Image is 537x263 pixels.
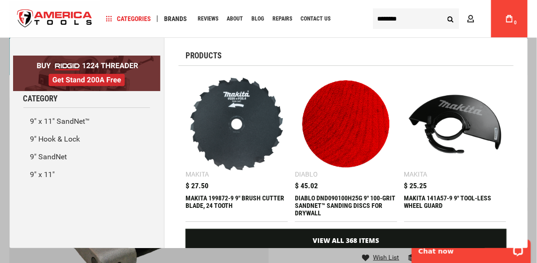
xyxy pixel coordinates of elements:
span: 0 [514,20,517,25]
a: DIABLO DND090100H25G 9 Diablo $ 45.02 DIABLO DND090100H25G 9" 100-GRIT SANDNET™ SANDING DISCS FOR... [295,73,397,221]
a: BOGO: Buy RIDGID® 1224 Threader, Get Stand 200A Free! [13,56,161,63]
a: 9" x 11" [23,166,150,184]
div: MAKITA 141A57-9 9 [404,194,507,217]
span: $ 45.02 [295,182,318,190]
span: Categories [106,15,151,22]
span: $ 25.25 [404,182,427,190]
img: MAKITA 141A57-9 9 [409,78,502,171]
button: Search [442,10,459,28]
div: DIABLO DND090100H25G 9 [295,194,397,217]
a: Brands [160,13,191,25]
div: MAKITA 199872-9 9 [186,194,288,217]
a: Contact Us [296,13,335,25]
iframe: LiveChat chat widget [406,234,537,263]
a: View All 368 Items [186,229,507,252]
a: MAKITA 141A57-9 9 Makita $ 25.25 MAKITA 141A57-9 9" TOOL-LESS WHEEL GUARD [404,73,507,221]
span: $ 27.50 [186,182,209,190]
a: 9" SandNet [23,148,150,166]
a: MAKITA 199872-9 9 Makita $ 27.50 MAKITA 199872-9 9" BRUSH CUTTER BLADE, 24 TOOTH [186,73,288,221]
a: Blog [247,13,268,25]
span: Category [23,95,58,103]
div: Makita [404,171,428,178]
span: Brands [164,15,187,22]
span: Repairs [272,16,292,21]
a: Categories [102,13,155,25]
a: 9" Hook & Lock [23,130,150,148]
img: America Tools [9,1,100,36]
span: Blog [251,16,264,21]
a: Reviews [193,13,222,25]
span: Products [186,52,222,60]
span: Contact Us [301,16,330,21]
div: Diablo [295,171,318,178]
a: Repairs [268,13,296,25]
img: MAKITA 199872-9 9 [191,78,284,171]
a: 9" x 11" SandNet™ [23,113,150,130]
span: Reviews [198,16,218,21]
div: Makita [186,171,209,178]
a: store logo [9,1,100,36]
span: About [227,16,243,21]
img: DIABLO DND090100H25G 9 [300,78,393,171]
a: About [222,13,247,25]
img: BOGO: Buy RIDGID® 1224 Threader, Get Stand 200A Free! [13,56,161,91]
